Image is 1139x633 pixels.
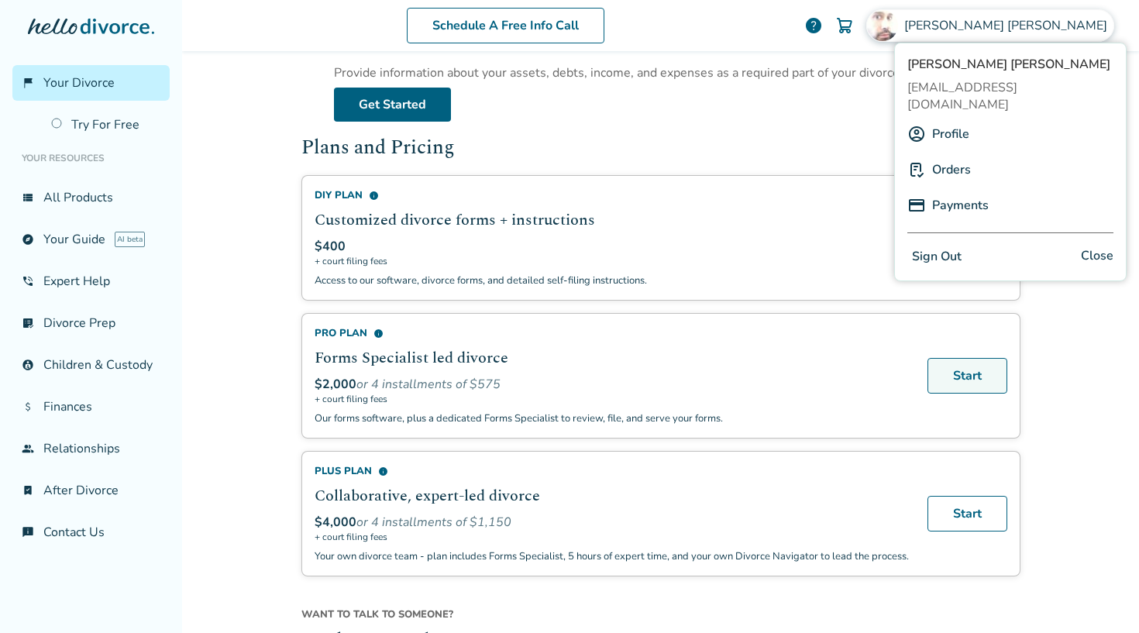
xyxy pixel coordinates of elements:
span: explore [22,233,34,246]
a: phone_in_talkExpert Help [12,263,170,299]
span: phone_in_talk [22,275,34,287]
span: AI beta [115,232,145,247]
span: Want to talk to someone? [301,607,1020,621]
span: Your Divorce [43,74,115,91]
a: Payments [932,191,989,220]
img: A [907,125,926,143]
img: P [907,196,926,215]
div: or 4 installments of $1,150 [315,514,909,531]
a: list_alt_checkDivorce Prep [12,305,170,341]
a: Start [927,496,1007,532]
span: [PERSON_NAME] [PERSON_NAME] [907,56,1113,73]
span: [EMAIL_ADDRESS][DOMAIN_NAME] [907,79,1113,113]
a: exploreYour GuideAI beta [12,222,170,257]
span: chat_info [22,526,34,538]
div: DIY Plan [315,188,909,202]
a: account_childChildren & Custody [12,347,170,383]
span: $2,000 [315,376,356,393]
div: Provide information about your assets, debts, income, and expenses as a required part of your div... [334,64,1020,81]
img: Cart [835,16,854,35]
a: groupRelationships [12,431,170,466]
a: Get Started [334,88,451,122]
p: Our forms software, plus a dedicated Forms Specialist to review, file, and serve your forms. [315,411,909,425]
span: Close [1081,246,1113,268]
span: view_list [22,191,34,204]
h2: Collaborative, expert-led divorce [315,484,909,507]
a: attach_moneyFinances [12,389,170,425]
a: bookmark_checkAfter Divorce [12,473,170,508]
li: Your Resources [12,143,170,174]
span: info [378,466,388,476]
h2: Plans and Pricing [301,134,1020,163]
span: bookmark_check [22,484,34,497]
img: P [907,160,926,179]
h2: Forms Specialist led divorce [315,346,909,370]
a: Start [927,358,1007,394]
span: info [373,329,384,339]
span: $4,000 [315,514,356,531]
a: flag_2Your Divorce [12,65,170,101]
span: [PERSON_NAME] [PERSON_NAME] [904,17,1113,34]
div: Pro Plan [315,326,909,340]
span: + court filing fees [315,531,909,543]
a: chat_infoContact Us [12,514,170,550]
span: + court filing fees [315,255,909,267]
span: account_child [22,359,34,371]
a: Try For Free [42,107,170,143]
a: Orders [932,155,971,184]
p: Access to our software, divorce forms, and detailed self-filing instructions. [315,273,909,287]
span: + court filing fees [315,393,909,405]
p: Your own divorce team - plan includes Forms Specialist, 5 hours of expert time, and your own Divo... [315,549,909,563]
span: list_alt_check [22,317,34,329]
h2: Customized divorce forms + instructions [315,208,909,232]
a: Schedule A Free Info Call [407,8,604,43]
span: group [22,442,34,455]
span: attach_money [22,401,34,413]
button: Sign Out [907,246,966,268]
a: Profile [932,119,969,149]
div: or 4 installments of $575 [315,376,909,393]
div: Plus Plan [315,464,909,478]
img: René Alvarez [867,10,898,41]
a: help [804,16,823,35]
a: view_listAll Products [12,180,170,215]
iframe: Chat Widget [1062,559,1139,633]
span: flag_2 [22,77,34,89]
span: $400 [315,238,346,255]
span: info [369,191,379,201]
